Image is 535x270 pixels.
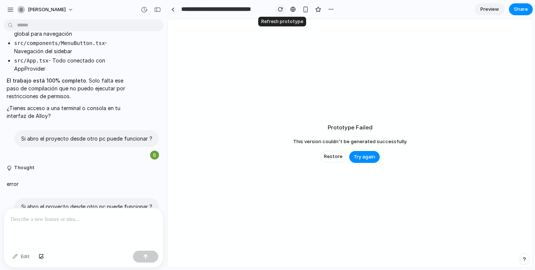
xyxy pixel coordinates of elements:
p: Si abro el proyecto desde otro pc puede funcionar ? [21,203,152,210]
span: This version couldn't be generated successfully. [293,138,407,145]
code: src/components/MenuButton.tsx [14,40,105,46]
strong: El trabajo está 100% completo [7,77,86,84]
span: Preview [480,6,499,13]
span: Share [514,6,528,13]
code: src/App.tsx [14,58,49,64]
button: [PERSON_NAME] [14,4,77,16]
a: Preview [475,3,505,15]
p: ¿Tienes acceso a una terminal o consola en tu interfaz de Alloy? [7,104,131,120]
div: Refresh prototype [258,17,306,26]
li: - Navegación del sidebar [14,39,131,55]
span: [PERSON_NAME] [28,6,66,13]
span: Restore [324,153,343,160]
span: Try again [354,153,375,161]
button: Try again [349,151,380,163]
p: Si abro el proyecto desde otro pc puede funcionar ? [21,135,152,142]
li: - Todo conectado con AppProvider [14,57,131,73]
p: error [7,180,19,188]
button: Restore [320,151,346,162]
h2: Prototype Failed [328,123,373,132]
button: Share [509,3,533,15]
p: . Solo falta ese paso de compilación que no puedo ejecutar por restricciones de permisos. [7,77,131,100]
